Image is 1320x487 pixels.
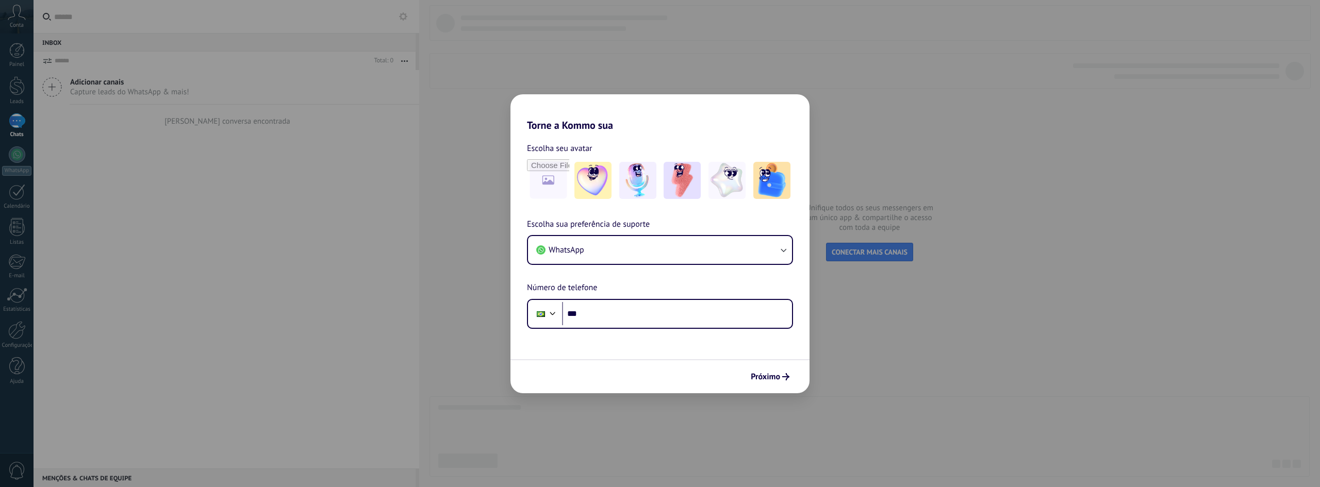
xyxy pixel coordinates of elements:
img: -1.jpeg [574,162,612,199]
button: Próximo [746,368,794,385]
h2: Torne a Kommo sua [510,94,810,131]
span: Escolha seu avatar [527,142,592,155]
span: Escolha sua preferência de suporte [527,218,650,231]
span: Número de telefone [527,281,597,295]
span: Próximo [751,373,780,380]
button: WhatsApp [528,236,792,264]
img: -5.jpeg [753,162,790,199]
img: -4.jpeg [708,162,746,199]
div: Brazil: + 55 [531,303,551,325]
img: -3.jpeg [664,162,701,199]
img: -2.jpeg [619,162,656,199]
span: WhatsApp [549,245,584,255]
